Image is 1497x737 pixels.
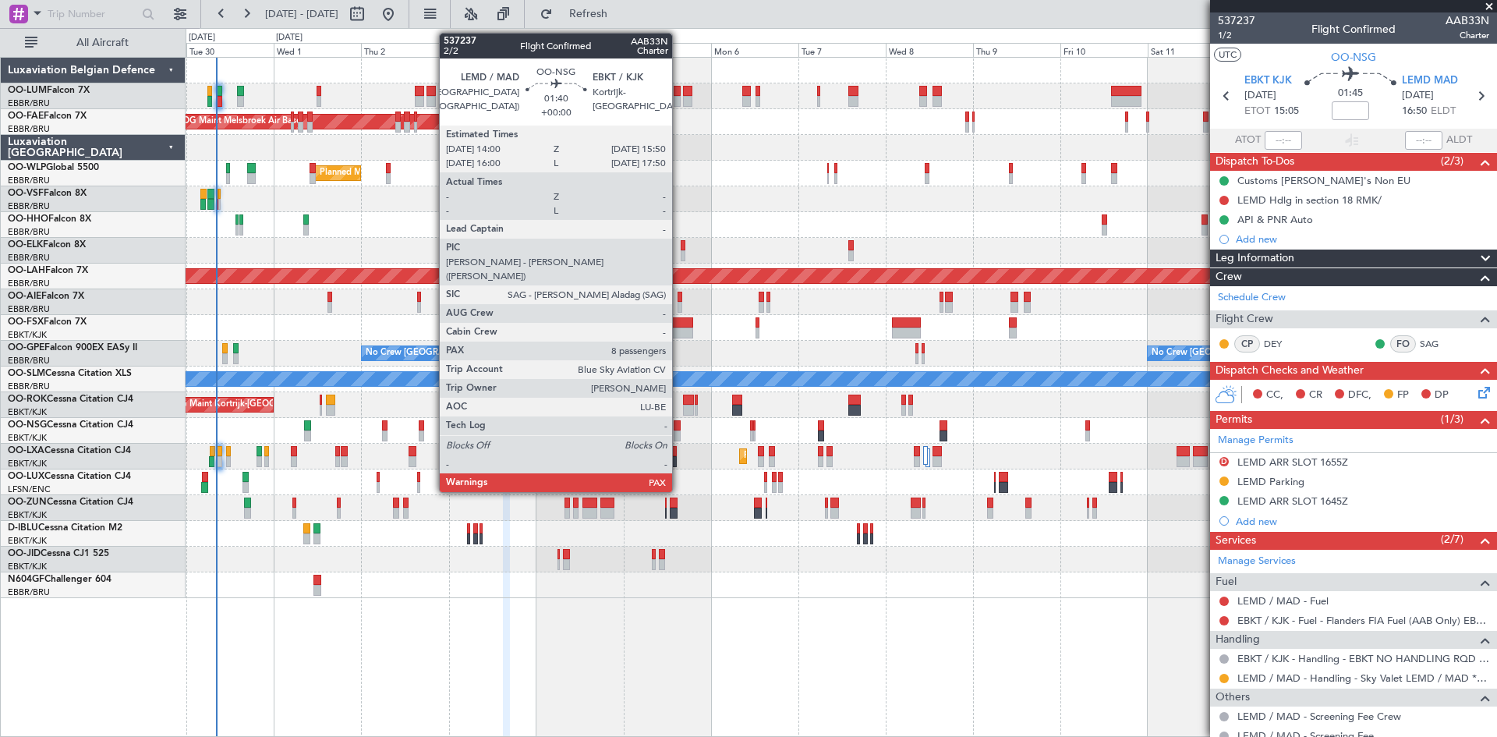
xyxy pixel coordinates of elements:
[8,420,47,430] span: OO-NSG
[1446,29,1489,42] span: Charter
[8,395,133,404] a: OO-ROKCessna Citation CJ4
[8,163,99,172] a: OO-WLPGlobal 5500
[798,43,886,57] div: Tue 7
[8,509,47,521] a: EBKT/KJK
[8,163,46,172] span: OO-WLP
[8,278,50,289] a: EBBR/BRU
[1148,43,1235,57] div: Sat 11
[1237,652,1489,665] a: EBKT / KJK - Handling - EBKT NO HANDLING RQD FOR CJ
[1216,631,1260,649] span: Handling
[8,369,132,378] a: OO-SLMCessna Citation XLS
[8,472,131,481] a: OO-LUXCessna Citation CJ4
[1214,48,1241,62] button: UTC
[1218,29,1255,42] span: 1/2
[1236,515,1489,528] div: Add new
[8,292,41,301] span: OO-AIE
[41,37,165,48] span: All Aircraft
[8,226,50,238] a: EBBR/BRU
[1237,671,1489,685] a: LEMD / MAD - Handling - Sky Valet LEMD / MAD **MY HANDLING**
[8,549,109,558] a: OO-JIDCessna CJ1 525
[8,112,44,121] span: OO-FAE
[1265,131,1302,150] input: --:--
[1402,104,1427,119] span: 16:50
[8,266,88,275] a: OO-LAHFalcon 7X
[536,43,624,57] div: Sat 4
[8,484,51,495] a: LFSN/ENC
[8,535,47,547] a: EBKT/KJK
[1237,594,1329,608] a: LEMD / MAD - Fuel
[1338,86,1363,101] span: 01:45
[1331,49,1376,66] span: OO-NSG
[361,43,448,57] div: Thu 2
[1420,337,1455,351] a: SAG
[8,432,47,444] a: EBKT/KJK
[1397,388,1409,403] span: FP
[8,561,47,572] a: EBKT/KJK
[8,355,50,367] a: EBBR/BRU
[1237,213,1313,226] div: API & PNR Auto
[8,240,86,250] a: OO-ELKFalcon 8X
[1237,710,1401,723] a: LEMD / MAD - Screening Fee Crew
[1235,133,1261,148] span: ATOT
[8,343,137,353] a: OO-GPEFalcon 900EX EASy II
[8,252,50,264] a: EBBR/BRU
[8,395,47,404] span: OO-ROK
[1060,43,1148,57] div: Fri 10
[1446,133,1472,148] span: ALDT
[8,458,47,469] a: EBKT/KJK
[186,43,274,57] div: Tue 30
[274,43,361,57] div: Wed 1
[1264,337,1299,351] a: DEY
[1216,310,1273,328] span: Flight Crew
[17,30,169,55] button: All Aircraft
[1446,12,1489,29] span: AAB33N
[8,575,111,584] a: N604GFChallenger 604
[8,214,48,224] span: OO-HHO
[1309,388,1322,403] span: CR
[8,189,87,198] a: OO-VSFFalcon 8X
[167,393,337,416] div: AOG Maint Kortrijk-[GEOGRAPHIC_DATA]
[1236,232,1489,246] div: Add new
[8,472,44,481] span: OO-LUX
[276,31,303,44] div: [DATE]
[8,112,87,121] a: OO-FAEFalcon 7X
[8,303,50,315] a: EBBR/BRU
[8,446,131,455] a: OO-LXACessna Citation CJ4
[1244,88,1276,104] span: [DATE]
[8,97,50,109] a: EBBR/BRU
[1435,388,1449,403] span: DP
[8,406,47,418] a: EBKT/KJK
[533,2,626,27] button: Refresh
[1266,388,1283,403] span: CC,
[1218,290,1286,306] a: Schedule Crew
[8,329,47,341] a: EBKT/KJK
[1237,193,1382,207] div: LEMD Hdlg in section 18 RMK/
[973,43,1060,57] div: Thu 9
[1402,88,1434,104] span: [DATE]
[48,2,137,26] input: Trip Number
[1244,73,1292,89] span: EBKT KJK
[8,200,50,212] a: EBBR/BRU
[8,523,122,533] a: D-IBLUCessna Citation M2
[886,43,973,57] div: Wed 8
[366,342,627,365] div: No Crew [GEOGRAPHIC_DATA] ([GEOGRAPHIC_DATA] National)
[8,498,133,507] a: OO-ZUNCessna Citation CJ4
[1216,411,1252,429] span: Permits
[8,586,50,598] a: EBBR/BRU
[1216,268,1242,286] span: Crew
[449,43,536,57] div: Fri 3
[1348,388,1371,403] span: DFC,
[1216,250,1294,268] span: Leg Information
[8,369,45,378] span: OO-SLM
[1237,494,1348,508] div: LEMD ARR SLOT 1645Z
[1311,21,1396,37] div: Flight Confirmed
[1237,614,1489,627] a: EBKT / KJK - Fuel - Flanders FIA Fuel (AAB Only) EBKT / KJK
[189,31,215,44] div: [DATE]
[8,317,87,327] a: OO-FSXFalcon 7X
[8,123,50,135] a: EBBR/BRU
[1237,475,1304,488] div: LEMD Parking
[711,43,798,57] div: Mon 6
[1234,335,1260,353] div: CP
[8,498,47,507] span: OO-ZUN
[1441,153,1463,169] span: (2/3)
